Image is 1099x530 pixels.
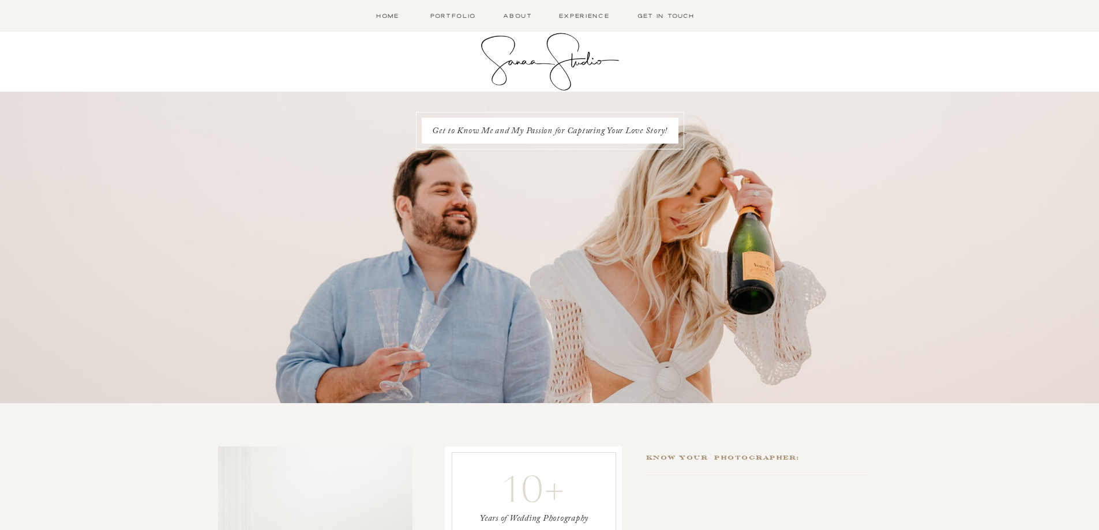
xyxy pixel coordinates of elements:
a: Home [370,11,406,21]
a: Get in Touch [634,11,698,21]
a: Portfolio [428,11,479,21]
h2: Know your photographer: [646,452,871,464]
a: Experience [557,11,612,21]
h2: 10+ [488,459,580,505]
h1: Get to Know Me and My Passion for Capturing Your Love Story! [427,125,673,137]
a: About [501,11,535,21]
